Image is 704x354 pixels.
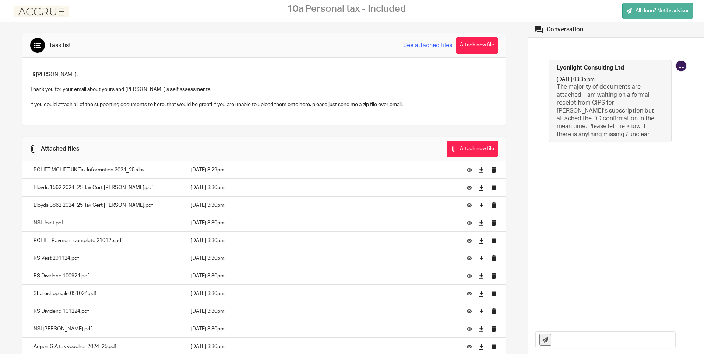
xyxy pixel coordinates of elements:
p: [DATE] 3:30pm [191,219,456,227]
p: Thank you for your email about yours and [PERSON_NAME]'s self assessments. [30,86,498,93]
a: Download [479,237,484,244]
p: Lloyds 3862 2024_25 Tax Cert [PERSON_NAME].pdf [34,202,176,209]
p: [DATE] 3:30pm [191,308,456,315]
p: NSI [PERSON_NAME].pdf [34,325,176,333]
p: If you could attach all of the supporting documents to here, that would be great! If you are unab... [30,101,498,108]
a: Download [479,343,484,350]
a: Download [479,308,484,315]
p: [DATE] 3:30pm [191,202,456,209]
p: [DATE] 03:35 pm [557,76,595,83]
a: Download [479,255,484,262]
p: The majority of documents are attached. I am waiting on a formal receipt from CIPS for [PERSON_NA... [557,83,657,138]
div: Task list [49,42,71,49]
p: [DATE] 3:30pm [191,325,456,333]
p: RS Dividend 101224.pdf [34,308,176,315]
a: See attached files [403,41,452,50]
div: Attached files [41,145,79,153]
p: Aegon GIA tax voucher 2024_25.pdf [34,343,176,350]
p: [DATE] 3:30pm [191,272,456,280]
p: RS Vest 291124.pdf [34,255,176,262]
a: All done? Notify advisor [622,3,693,19]
p: Lloyds 1562 2024_25 Tax Cert [PERSON_NAME].pdf [34,184,176,191]
p: RS Dividend 100924.pdf [34,272,176,280]
a: Download [479,219,484,227]
p: PCLIFT Payment complete 210125.pdf [34,237,176,244]
a: Download [479,290,484,297]
img: Accrue%20logo.png [14,6,69,17]
h2: 10a Personal tax - Included [287,3,406,15]
h4: Lyonlight Consulting Ltd [557,64,624,72]
span: All done? Notify advisor [636,7,689,14]
button: Attach new file [456,37,498,54]
a: Download [479,325,484,333]
div: Conversation [546,26,583,33]
p: [DATE] 3:30pm [191,255,456,262]
img: svg%3E [675,60,687,72]
a: Download [479,272,484,280]
p: [DATE] 3:30pm [191,343,456,350]
p: NSI Joint.pdf [34,219,176,227]
p: [DATE] 3:29pm [191,166,456,174]
p: [DATE] 3:30pm [191,237,456,244]
p: Hi [PERSON_NAME], [30,71,498,78]
a: Download [479,202,484,209]
p: PCLIFT MCLIFT UK Tax Information 2024_25.xlsx [34,166,176,174]
p: Shareshop sale 051024.pdf [34,290,176,297]
button: Attach new file [447,141,498,157]
a: Download [479,166,484,174]
p: [DATE] 3:30pm [191,184,456,191]
p: [DATE] 3:30pm [191,290,456,297]
a: Download [479,184,484,191]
